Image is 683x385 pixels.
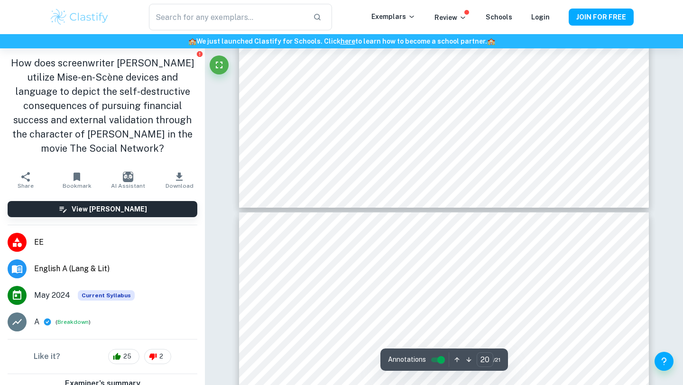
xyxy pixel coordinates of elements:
button: Fullscreen [210,55,229,74]
p: Review [434,12,467,23]
button: View [PERSON_NAME] [8,201,197,217]
div: 2 [144,349,171,364]
button: Help and Feedback [655,352,674,371]
p: Exemplars [371,11,415,22]
span: Download [166,183,194,189]
a: here [341,37,355,45]
span: English A (Lang & Lit) [34,263,197,275]
span: Bookmark [63,183,92,189]
span: May 2024 [34,290,70,301]
span: 🏫 [487,37,495,45]
span: Share [18,183,34,189]
span: / 21 [493,356,500,364]
input: Search for any exemplars... [149,4,305,30]
img: AI Assistant [123,172,133,182]
button: Breakdown [57,318,89,326]
button: JOIN FOR FREE [569,9,634,26]
span: Annotations [388,355,426,365]
div: This exemplar is based on the current syllabus. Feel free to refer to it for inspiration/ideas wh... [78,290,135,301]
span: Current Syllabus [78,290,135,301]
span: ( ) [55,318,91,327]
img: Clastify logo [49,8,110,27]
span: 25 [118,352,137,361]
h1: How does screenwriter [PERSON_NAME] utilize Mise-en-Scène devices and language to depict the self... [8,56,197,156]
a: Schools [486,13,512,21]
span: AI Assistant [111,183,145,189]
h6: View [PERSON_NAME] [72,204,147,214]
p: A [34,316,39,328]
div: 25 [108,349,139,364]
span: EE [34,237,197,248]
button: AI Assistant [102,167,154,193]
span: 2 [154,352,168,361]
button: Bookmark [51,167,102,193]
button: Report issue [196,50,203,57]
h6: We just launched Clastify for Schools. Click to learn how to become a school partner. [2,36,681,46]
span: 🏫 [188,37,196,45]
button: Download [154,167,205,193]
h6: Like it? [34,351,60,362]
a: Login [531,13,550,21]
